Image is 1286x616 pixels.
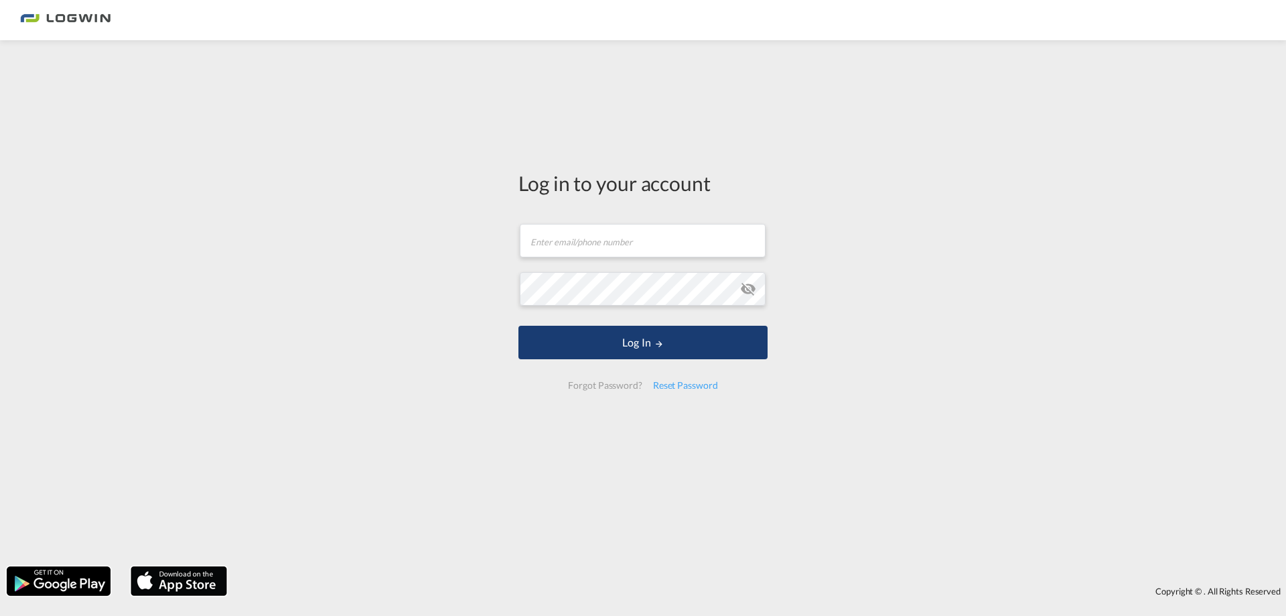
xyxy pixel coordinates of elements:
md-icon: icon-eye-off [740,281,756,297]
div: Log in to your account [518,169,768,197]
img: 2761ae10d95411efa20a1f5e0282d2d7.png [20,5,111,36]
input: Enter email/phone number [520,224,766,257]
button: LOGIN [518,326,768,359]
div: Forgot Password? [563,373,647,397]
img: google.png [5,565,112,597]
div: Reset Password [648,373,723,397]
img: apple.png [129,565,228,597]
div: Copyright © . All Rights Reserved [234,580,1286,603]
